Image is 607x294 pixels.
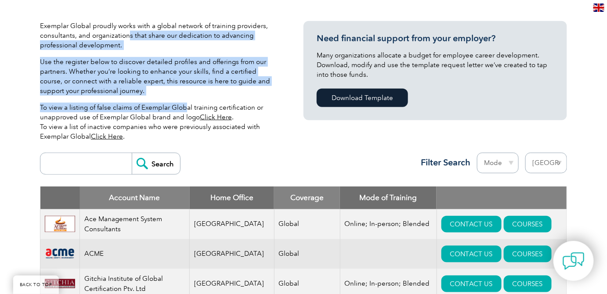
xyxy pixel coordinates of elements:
h3: Filter Search [416,157,470,168]
td: [GEOGRAPHIC_DATA] [190,239,275,269]
a: BACK TO TOP [13,276,59,294]
th: Account Name: activate to sort column descending [80,186,190,209]
p: Use the register below to discover detailed profiles and offerings from our partners. Whether you... [40,57,277,96]
td: ACME [80,239,190,269]
a: Click Here [91,133,123,140]
a: CONTACT US [441,216,502,233]
th: Home Office: activate to sort column ascending [190,186,275,209]
p: Many organizations allocate a budget for employee career development. Download, modify and use th... [317,50,554,79]
img: c8bed0e6-59d5-ee11-904c-002248931104-logo.png [45,279,75,289]
h3: Need financial support from your employer? [317,33,554,44]
a: Click Here [200,113,232,121]
a: Download Template [317,89,408,107]
p: Exemplar Global proudly works with a global network of training providers, consultants, and organ... [40,21,277,50]
input: Search [132,153,180,174]
td: Global [274,239,340,269]
td: Ace Management System Consultants [80,209,190,239]
img: contact-chat.png [563,250,585,272]
td: [GEOGRAPHIC_DATA] [190,209,275,239]
a: COURSES [504,216,552,233]
th: Mode of Training: activate to sort column ascending [340,186,437,209]
th: : activate to sort column ascending [437,186,567,209]
td: Online; In-person; Blended [340,209,437,239]
a: CONTACT US [441,246,502,262]
p: To view a listing of false claims of Exemplar Global training certification or unapproved use of ... [40,103,277,141]
img: 306afd3c-0a77-ee11-8179-000d3ae1ac14-logo.jpg [45,216,75,233]
a: CONTACT US [441,276,502,292]
th: Coverage: activate to sort column ascending [274,186,340,209]
a: COURSES [504,276,552,292]
img: en [593,4,604,12]
td: Global [274,209,340,239]
img: 0f03f964-e57c-ec11-8d20-002248158ec2-logo.png [45,247,75,260]
a: COURSES [504,246,552,262]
